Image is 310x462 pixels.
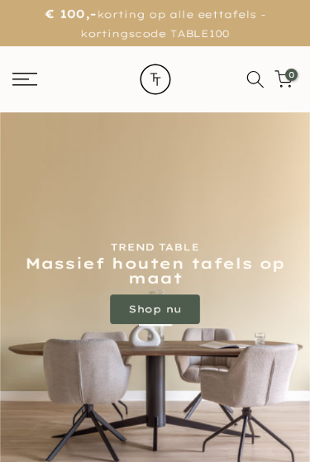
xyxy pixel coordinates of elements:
[21,4,289,43] p: korting op alle eettafels - kortingscode TABLE100
[126,46,184,112] img: trend-table
[110,294,200,324] a: Shop nu
[45,7,97,21] strong: € 100,-
[285,69,298,81] span: 0
[274,70,293,88] a: 0
[2,378,84,460] iframe: toggle-frame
